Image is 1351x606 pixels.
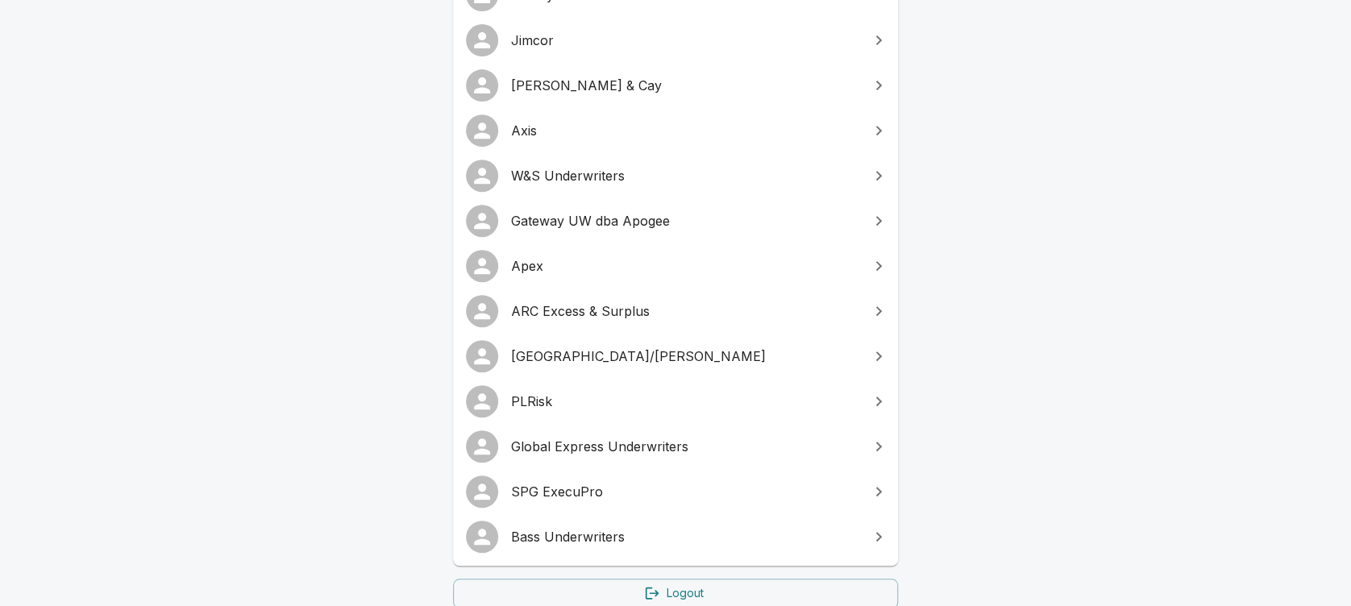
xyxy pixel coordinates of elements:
[511,527,859,546] span: Bass Underwriters
[453,379,898,424] a: PLRisk
[453,288,898,334] a: ARC Excess & Surplus
[511,347,859,366] span: [GEOGRAPHIC_DATA]/[PERSON_NAME]
[453,243,898,288] a: Apex
[453,424,898,469] a: Global Express Underwriters
[511,76,859,95] span: [PERSON_NAME] & Cay
[453,108,898,153] a: Axis
[511,482,859,501] span: SPG ExecuPro
[511,31,859,50] span: Jimcor
[453,63,898,108] a: [PERSON_NAME] & Cay
[511,256,859,276] span: Apex
[453,469,898,514] a: SPG ExecuPro
[511,301,859,321] span: ARC Excess & Surplus
[453,153,898,198] a: W&S Underwriters
[453,18,898,63] a: Jimcor
[511,392,859,411] span: PLRisk
[453,514,898,559] a: Bass Underwriters
[453,334,898,379] a: [GEOGRAPHIC_DATA]/[PERSON_NAME]
[511,211,859,230] span: Gateway UW dba Apogee
[453,198,898,243] a: Gateway UW dba Apogee
[511,437,859,456] span: Global Express Underwriters
[511,121,859,140] span: Axis
[511,166,859,185] span: W&S Underwriters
